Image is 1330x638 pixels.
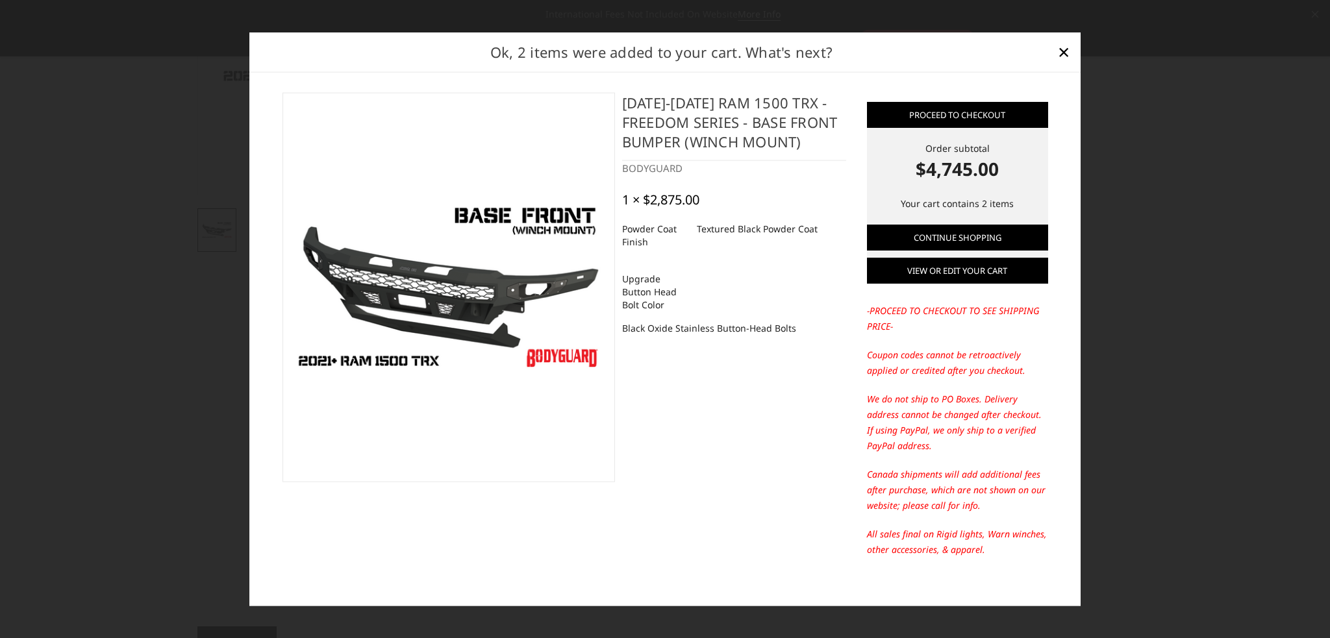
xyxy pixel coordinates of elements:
h2: Ok, 2 items were added to your cart. What's next? [270,41,1053,62]
p: -PROCEED TO CHECKOUT TO SEE SHIPPING PRICE- [867,303,1048,334]
a: View or edit your cart [867,258,1048,284]
div: BODYGUARD [622,161,846,176]
p: We do not ship to PO Boxes. Delivery address cannot be changed after checkout. If using PayPal, w... [867,391,1048,454]
iframe: Chat Widget [1265,576,1330,638]
div: Order subtotal [867,141,1048,182]
dd: Textured Black Powder Coat [697,217,818,240]
p: Coupon codes cannot be retroactively applied or credited after you checkout. [867,347,1048,378]
dd: Black Oxide Stainless Button-Head Bolts [622,316,796,339]
strong: $4,745.00 [867,155,1048,182]
h4: [DATE]-[DATE] Ram 1500 TRX - Freedom Series - Base Front Bumper (winch mount) [622,93,846,161]
p: All sales final on Rigid lights, Warn winches, other accessories, & apparel. [867,526,1048,558]
a: Close [1053,42,1074,62]
div: 1 × $2,875.00 [622,191,699,207]
p: Canada shipments will add additional fees after purchase, which are not shown on our website; ple... [867,467,1048,513]
span: × [1058,38,1070,66]
p: Your cart contains 2 items [867,196,1048,212]
a: Proceed to checkout [867,102,1048,128]
dt: Powder Coat Finish [622,217,687,253]
a: Continue Shopping [867,225,1048,251]
img: 2021-2024 Ram 1500 TRX - Freedom Series - Base Front Bumper (winch mount) [290,198,608,376]
dt: Upgrade Button Head Bolt Color [622,267,687,316]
